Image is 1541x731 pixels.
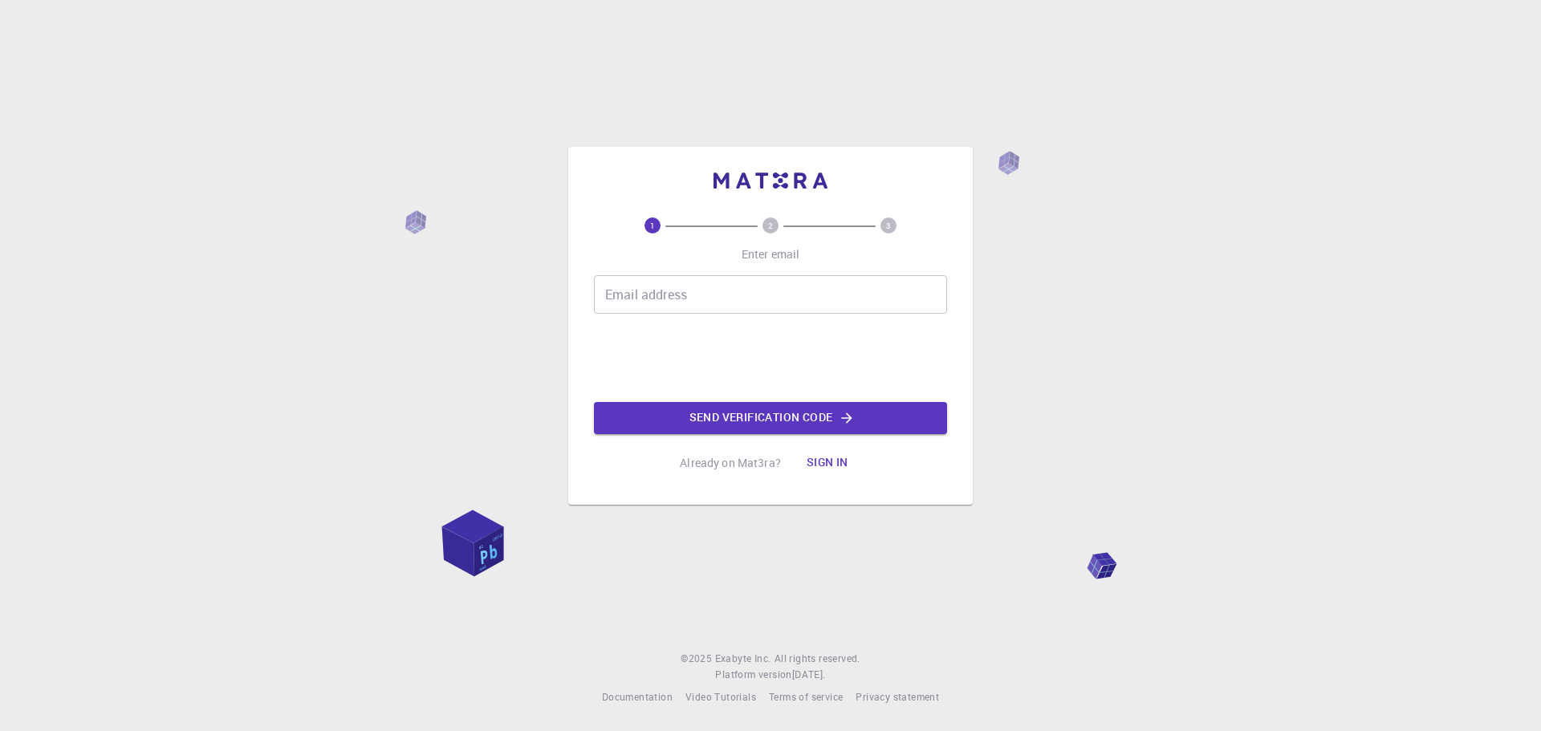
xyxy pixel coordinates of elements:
[681,651,714,667] span: © 2025
[769,689,843,705] a: Terms of service
[775,651,860,667] span: All rights reserved.
[602,689,673,705] a: Documentation
[680,455,781,471] p: Already on Mat3ra?
[769,690,843,703] span: Terms of service
[792,668,826,680] span: [DATE] .
[715,667,791,683] span: Platform version
[742,246,800,262] p: Enter email
[856,690,939,703] span: Privacy statement
[650,220,655,231] text: 1
[685,689,756,705] a: Video Tutorials
[649,327,892,389] iframe: reCAPTCHA
[685,690,756,703] span: Video Tutorials
[715,652,771,664] span: Exabyte Inc.
[856,689,939,705] a: Privacy statement
[794,447,861,479] button: Sign in
[602,690,673,703] span: Documentation
[886,220,891,231] text: 3
[792,667,826,683] a: [DATE].
[715,651,771,667] a: Exabyte Inc.
[594,402,947,434] button: Send verification code
[768,220,773,231] text: 2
